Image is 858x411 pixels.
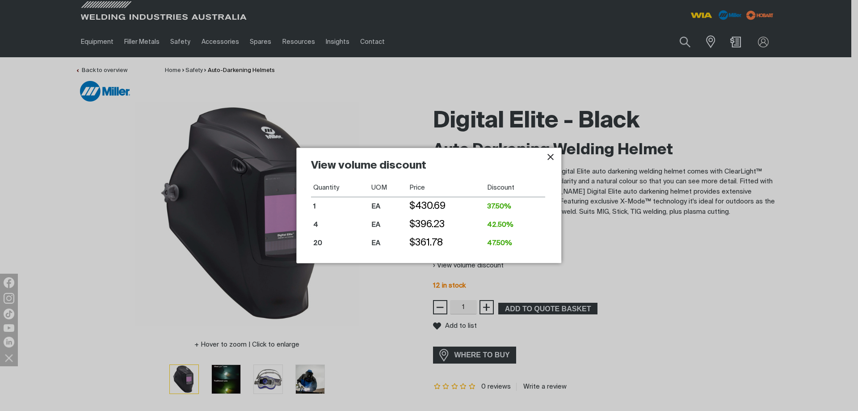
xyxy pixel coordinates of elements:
[407,178,484,197] th: Price
[311,234,369,252] td: 20
[485,234,545,252] td: 47.50%
[369,234,408,252] td: EA
[407,197,484,216] td: $430.69
[369,216,408,234] td: EA
[311,216,369,234] td: 4
[545,152,556,162] button: Close pop-up overlay
[485,216,545,234] td: 42.50%
[369,197,408,216] td: EA
[407,234,484,252] td: $361.78
[407,216,484,234] td: $396.23
[311,197,369,216] td: 1
[485,197,545,216] td: 37.50%
[369,178,408,197] th: UOM
[311,159,545,178] h2: View volume discount
[485,178,545,197] th: Discount
[311,178,369,197] th: Quantity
